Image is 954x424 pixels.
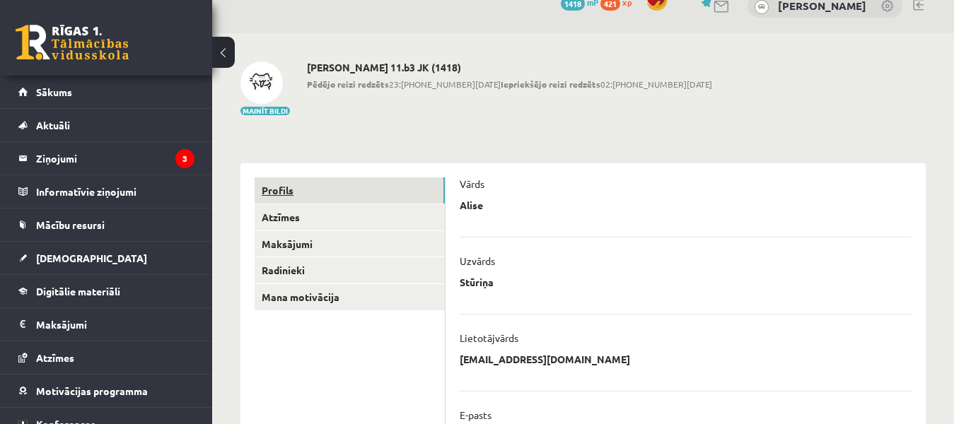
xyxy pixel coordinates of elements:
span: Aktuāli [36,119,70,131]
legend: Maksājumi [36,308,194,341]
a: Profils [255,177,445,204]
a: Maksājumi [255,231,445,257]
b: Pēdējo reizi redzēts [307,78,389,90]
img: Alise Stūriņa [240,61,283,104]
a: Motivācijas programma [18,375,194,407]
legend: Informatīvie ziņojumi [36,175,194,208]
a: Maksājumi [18,308,194,341]
span: [DEMOGRAPHIC_DATA] [36,252,147,264]
a: [DEMOGRAPHIC_DATA] [18,242,194,274]
span: Sākums [36,86,72,98]
span: 23:[PHONE_NUMBER][DATE] 02:[PHONE_NUMBER][DATE] [307,78,712,90]
a: Rīgas 1. Tālmācības vidusskola [16,25,129,60]
a: Sākums [18,76,194,108]
a: Atzīmes [255,204,445,230]
p: Lietotājvārds [460,331,518,344]
b: Iepriekšējo reizi redzēts [501,78,600,90]
a: Mācību resursi [18,208,194,241]
a: Mana motivācija [255,284,445,310]
p: Stūriņa [460,276,494,288]
span: Digitālie materiāli [36,285,120,298]
a: Radinieki [255,257,445,283]
p: [EMAIL_ADDRESS][DOMAIN_NAME] [460,353,630,365]
span: Atzīmes [36,351,74,364]
h2: [PERSON_NAME] 11.b3 JK (1418) [307,61,712,73]
i: 3 [175,149,194,168]
a: Atzīmes [18,341,194,374]
a: Aktuāli [18,109,194,141]
a: Digitālie materiāli [18,275,194,307]
span: Mācību resursi [36,218,105,231]
a: Ziņojumi3 [18,142,194,175]
a: Informatīvie ziņojumi [18,175,194,208]
button: Mainīt bildi [240,107,290,115]
p: E-pasts [460,408,491,421]
p: Vārds [460,177,484,190]
p: Uzvārds [460,254,495,267]
legend: Ziņojumi [36,142,194,175]
span: Motivācijas programma [36,384,148,397]
p: Alise [460,199,483,211]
